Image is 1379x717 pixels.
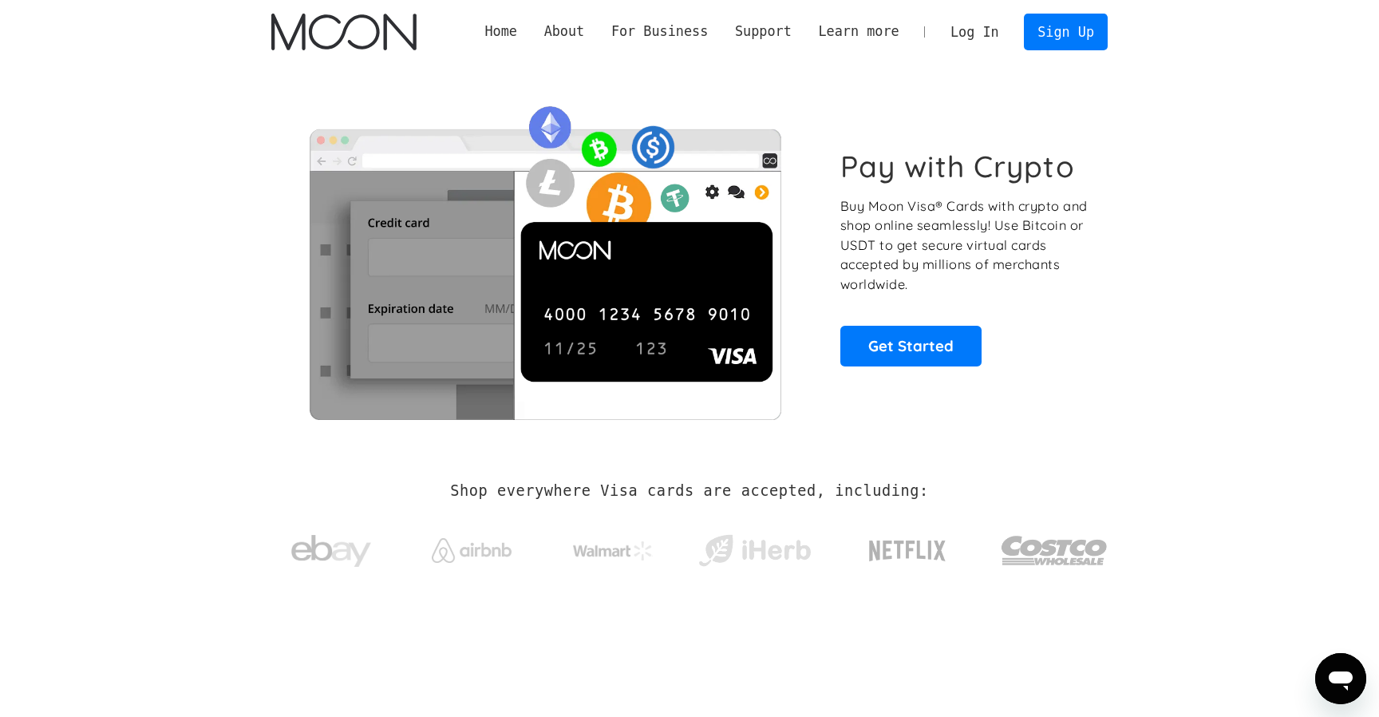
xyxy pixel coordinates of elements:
div: Domain Overview [61,94,143,105]
a: Get Started [840,326,982,366]
div: v 4.0.25 [45,26,78,38]
div: About [531,22,598,42]
a: Walmart [554,525,673,568]
img: Moon Logo [271,14,416,50]
a: Costco [1001,505,1108,588]
a: ebay [271,510,390,584]
div: Keywords by Traffic [176,94,269,105]
iframe: Button to launch messaging window [1315,653,1366,704]
div: For Business [611,22,708,42]
div: For Business [598,22,721,42]
img: Netflix [867,531,947,571]
img: website_grey.svg [26,42,38,54]
a: Airbnb [413,522,531,571]
a: Sign Up [1024,14,1107,50]
div: About [544,22,585,42]
a: iHerb [695,514,814,580]
img: Moon Cards let you spend your crypto anywhere Visa is accepted. [271,95,818,419]
img: Walmart [573,541,653,561]
p: Buy Moon Visa® Cards with crypto and shop online seamlessly! Use Bitcoin or USDT to get secure vi... [840,196,1090,295]
img: Costco [1001,521,1108,580]
img: ebay [291,526,371,576]
a: Log In [937,14,1012,50]
img: tab_keywords_by_traffic_grey.svg [159,93,172,105]
div: Domain: [DOMAIN_NAME] [41,42,176,54]
img: tab_domain_overview_orange.svg [43,93,56,105]
img: Airbnb [432,538,512,563]
div: Support [721,22,804,42]
img: iHerb [695,530,814,572]
a: Netflix [836,515,979,579]
div: Support [735,22,792,42]
div: Learn more [805,22,913,42]
div: Learn more [818,22,899,42]
a: Home [472,22,531,42]
a: home [271,14,416,50]
img: logo_orange.svg [26,26,38,38]
h2: Shop everywhere Visa cards are accepted, including: [450,482,928,500]
h1: Pay with Crypto [840,149,1075,184]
